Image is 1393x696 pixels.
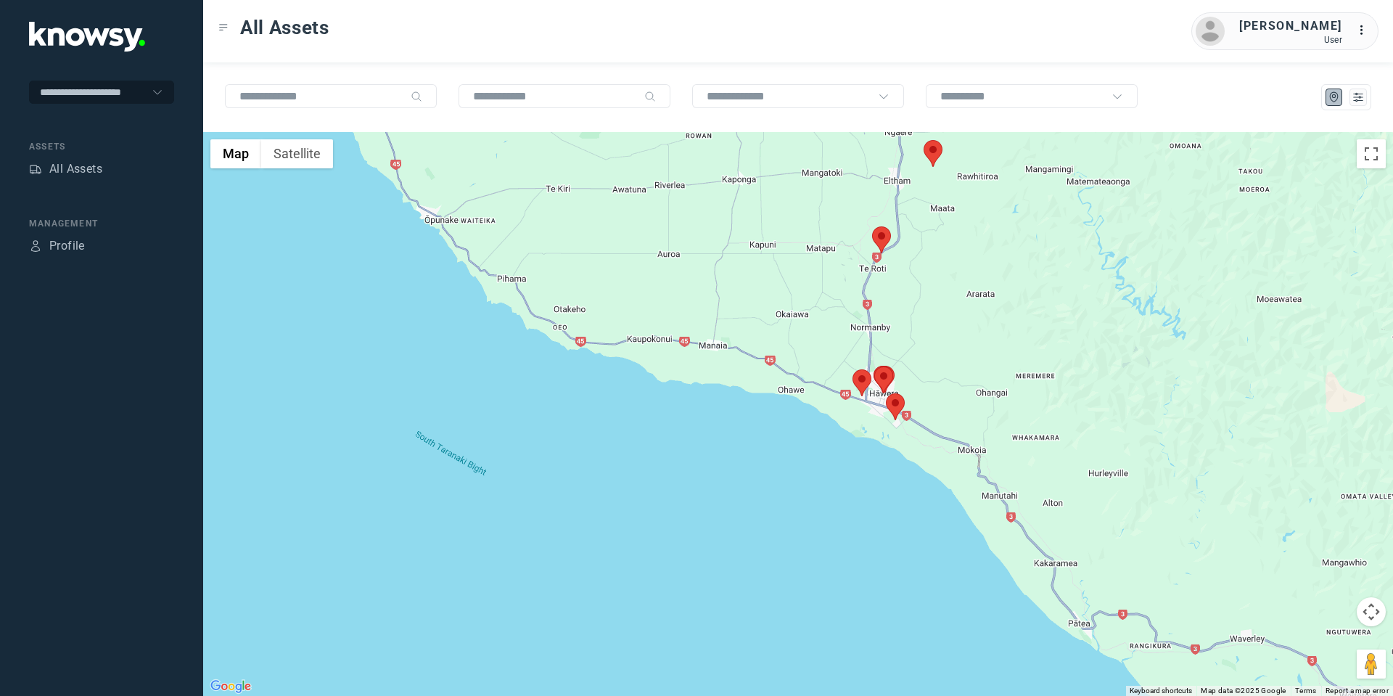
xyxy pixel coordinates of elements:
div: : [1357,22,1374,41]
div: Search [411,91,422,102]
div: Management [29,217,174,230]
a: Report a map error [1326,687,1389,695]
div: Profile [49,237,85,255]
div: Assets [29,140,174,153]
div: Toggle Menu [218,22,229,33]
div: List [1352,91,1365,104]
div: Map [1328,91,1341,104]
div: Search [644,91,656,102]
span: All Assets [240,15,329,41]
div: Assets [29,163,42,176]
button: Keyboard shortcuts [1130,686,1192,696]
a: ProfileProfile [29,237,85,255]
div: All Assets [49,160,102,178]
button: Show street map [210,139,261,168]
button: Drag Pegman onto the map to open Street View [1357,650,1386,679]
div: User [1239,35,1342,45]
span: Map data ©2025 Google [1201,687,1286,695]
img: Google [207,677,255,696]
button: Toggle fullscreen view [1357,139,1386,168]
a: AssetsAll Assets [29,160,102,178]
img: Application Logo [29,22,145,52]
button: Show satellite imagery [261,139,333,168]
div: Profile [29,239,42,253]
button: Map camera controls [1357,597,1386,626]
a: Open this area in Google Maps (opens a new window) [207,677,255,696]
a: Terms (opens in new tab) [1295,687,1317,695]
div: : [1357,22,1374,39]
img: avatar.png [1196,17,1225,46]
div: [PERSON_NAME] [1239,17,1342,35]
tspan: ... [1357,25,1372,36]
